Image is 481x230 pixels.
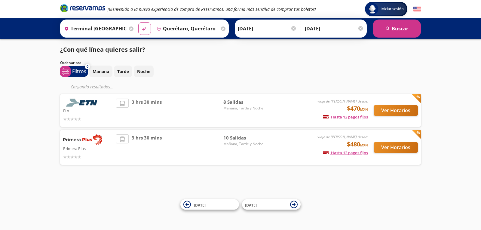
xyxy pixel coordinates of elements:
[93,68,109,75] p: Mañana
[238,21,297,36] input: Elegir Fecha
[89,66,112,77] button: Mañana
[317,134,368,140] em: viaje de [PERSON_NAME] desde:
[154,21,220,36] input: Buscar Destino
[223,141,265,147] span: Mañana, Tarde y Noche
[60,66,88,77] button: 0Filtros
[223,134,265,141] span: 10 Salidas
[305,21,364,36] input: Opcional
[72,68,86,75] p: Filtros
[60,4,105,13] i: Brand Logo
[242,199,301,210] button: [DATE]
[132,134,162,160] span: 3 hrs 30 mins
[63,99,102,107] img: Etn
[347,104,368,113] span: $470
[134,66,154,77] button: Noche
[347,140,368,149] span: $480
[413,5,421,13] button: English
[71,84,114,90] em: Cargando resultados ...
[63,145,113,152] p: Primera Plus
[108,6,316,12] em: ¡Bienvenido a la nueva experiencia de compra de Reservamos, una forma más sencilla de comprar tus...
[63,134,102,145] img: Primera Plus
[323,150,368,155] span: Hasta 12 pagos fijos
[194,202,206,207] span: [DATE]
[360,143,368,147] small: MXN
[62,21,127,36] input: Buscar Origen
[374,142,418,153] button: Ver Horarios
[60,45,145,54] p: ¿Con qué línea quieres salir?
[223,99,265,106] span: 8 Salidas
[360,107,368,112] small: MXN
[117,68,129,75] p: Tarde
[180,199,239,210] button: [DATE]
[317,99,368,104] em: viaje de [PERSON_NAME] desde:
[223,106,265,111] span: Mañana, Tarde y Noche
[245,202,257,207] span: [DATE]
[87,64,88,69] span: 0
[374,105,418,116] button: Ver Horarios
[63,107,113,114] p: Etn
[137,68,150,75] p: Noche
[60,4,105,14] a: Brand Logo
[323,114,368,120] span: Hasta 12 pagos fijos
[132,99,162,122] span: 3 hrs 30 mins
[378,6,406,12] span: Iniciar sesión
[373,20,421,38] button: Buscar
[60,60,81,66] p: Ordenar por
[114,66,132,77] button: Tarde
